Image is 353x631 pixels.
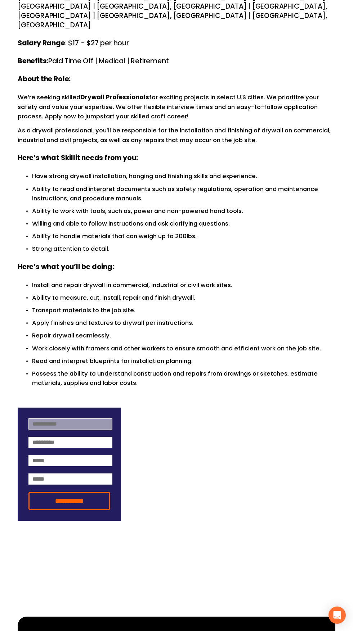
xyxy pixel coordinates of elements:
[18,153,138,163] strong: Here’s what Skillit needs from you:
[329,607,346,624] div: Open Intercom Messenger
[32,280,335,290] p: Install and repair drywall in commercial, industrial or civil work sites.
[18,56,48,66] strong: Benefits:
[32,171,335,181] p: Have strong drywall installation, hanging and finishing skills and experience.
[80,93,149,101] strong: Drywall Professionals
[18,92,335,121] p: We’re seeking skilled for exciting projects in select U.S cities. We prioritize your safety and v...
[18,126,335,145] p: As a drywall professional, you’ll be responsible for the installation and finishing of drywall on...
[32,293,335,303] p: Ability to measure, cut, install, repair and finish drywall.
[18,56,335,66] h4: Paid Time Off | Medical | Retirement
[32,231,335,241] p: Ability to handle materials that can weigh up to 200Ibs.
[32,318,335,328] p: Apply finishes and textures to drywall per instructions.
[32,206,335,216] p: Ability to work with tools, such as, power and non-powered hand tools.
[32,331,335,340] p: Repair drywall seamlessly.
[32,184,335,203] p: Ability to read and interpret documents such as safety regulations, operation and maintenance ins...
[32,356,335,366] p: Read and interpret blueprints for installation planning.
[32,344,335,353] p: Work closely with framers and other workers to ensure smooth and efficient work on the job site.
[18,262,114,272] strong: Here’s what you’ll be doing:
[32,244,335,254] p: Strong attention to detail.
[32,305,335,315] p: Transport materials to the job site.
[18,38,335,48] h4: : $17 - $27 per hour
[32,219,335,228] p: Willing and able to follow instructions and ask clarifying questions.
[32,369,335,388] p: Possess the ability to understand construction and repairs from drawings or sketches, estimate ma...
[18,38,65,48] strong: Salary Range
[18,74,71,84] strong: About the Role:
